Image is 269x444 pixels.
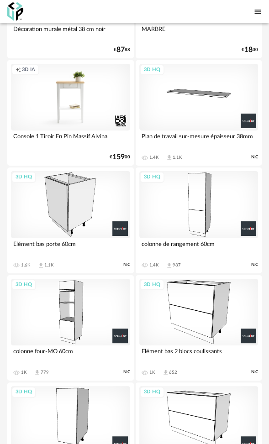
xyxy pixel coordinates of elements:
[7,167,134,273] a: 3D HQ Elément bas porte 60cm 1.6K Download icon 1.1K N.C
[11,387,36,398] div: 3D HQ
[136,275,262,381] a: 3D HQ Elément bas 2 blocs coulissants 1K Download icon 652 N.C
[34,369,41,376] span: Download icon
[16,67,21,73] span: Creation icon
[166,262,173,269] span: Download icon
[140,172,164,183] div: 3D HQ
[251,154,258,160] span: N.C
[242,47,258,53] div: € 00
[11,345,130,364] div: colonne four-MO 60cm
[173,155,182,160] div: 1.1K
[139,131,258,149] div: Plan de travail sur-mesure épaisseur 38mm
[140,64,164,76] div: 3D HQ
[11,23,130,42] div: Décoration murale métal 38 cm noir
[11,131,130,149] div: Console 1 Tiroir En Pin Massif Alvina
[136,60,262,166] a: 3D HQ Plan de travail sur-mesure épaisseur 38mm 1.4K Download icon 1.1K N.C
[149,262,158,268] div: 1.4K
[37,262,44,269] span: Download icon
[41,370,49,375] div: 779
[139,345,258,364] div: Elément bas 2 blocs coulissants
[110,154,130,160] div: € 00
[173,262,181,268] div: 987
[166,154,173,161] span: Download icon
[11,279,36,291] div: 3D HQ
[7,275,134,381] a: 3D HQ colonne four-MO 60cm 1K Download icon 779 N.C
[21,370,26,375] div: 1K
[7,60,134,166] a: Creation icon 3D IA Console 1 Tiroir En Pin Massif Alvina €15900
[140,387,164,398] div: 3D HQ
[149,370,155,375] div: 1K
[244,47,253,53] span: 18
[251,369,258,375] span: N.C
[139,23,258,42] div: MARBRE
[21,262,30,268] div: 1.6K
[7,2,23,21] img: OXP
[253,7,262,16] span: Menu icon
[140,279,164,291] div: 3D HQ
[123,369,130,375] span: N.C
[11,238,130,256] div: Elément bas porte 60cm
[169,370,177,375] div: 652
[112,154,125,160] span: 159
[251,262,258,268] span: N.C
[123,262,130,268] span: N.C
[136,167,262,273] a: 3D HQ colonne de rangement 60cm 1.4K Download icon 987 N.C
[44,262,53,268] div: 1.1K
[116,47,125,53] span: 87
[22,67,35,73] span: 3D IA
[149,155,158,160] div: 1.4K
[114,47,130,53] div: € 88
[139,238,258,256] div: colonne de rangement 60cm
[11,172,36,183] div: 3D HQ
[162,369,169,376] span: Download icon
